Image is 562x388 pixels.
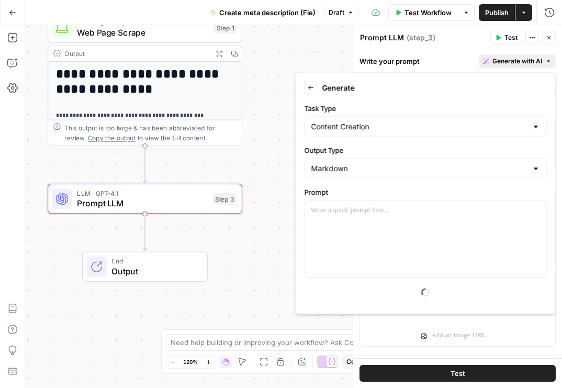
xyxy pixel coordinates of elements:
button: Add Message [359,355,556,371]
div: EndOutput [48,252,242,282]
label: Prompt [304,187,547,197]
label: Task Type [304,103,547,114]
button: Test [490,31,522,45]
span: Draft [329,8,344,17]
input: Markdown [311,163,527,174]
div: Generate [304,81,547,95]
span: Copy the output [88,134,136,141]
div: This output is too large & has been abbreviated for review. to view the full content. [64,123,237,143]
button: Generate with AI [479,54,556,68]
span: Show Advanced Settings [389,309,462,318]
button: Test Workflow [388,4,458,21]
button: Test [359,365,556,382]
button: Copy [342,355,366,369]
div: Step 1 [214,23,237,34]
div: LLM · GPT-4.1Prompt LLMStep 3 [48,184,242,214]
span: Test Workflow [404,7,452,18]
g: Edge from step_3 to end [143,214,147,251]
span: End [111,256,197,266]
span: ( step_3 ) [407,32,435,43]
textarea: Prompt LLM [360,32,404,43]
span: Test [451,368,465,379]
div: Generate with AI [295,72,556,315]
div: Step 3 [213,193,237,205]
span: LLM · GPT-4.1 [77,188,208,198]
span: Copy [346,357,362,367]
span: Web Page Scrape [77,26,209,39]
span: Output [111,265,197,278]
g: Edge from step_1 to step_3 [143,146,147,183]
span: Publish [485,7,509,18]
label: Output Type [304,145,547,156]
input: Content Creation [311,121,527,132]
div: Output [64,49,208,59]
span: Test [504,33,518,42]
button: Publish [479,4,515,21]
button: Draft [324,6,358,19]
span: Generate with AI [492,57,542,66]
span: 120% [183,358,198,366]
span: Prompt LLM [77,197,208,209]
button: Create meta description (Fie) [204,4,322,21]
span: Create meta description (Fie) [219,7,316,18]
div: Write your prompt [353,50,562,72]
